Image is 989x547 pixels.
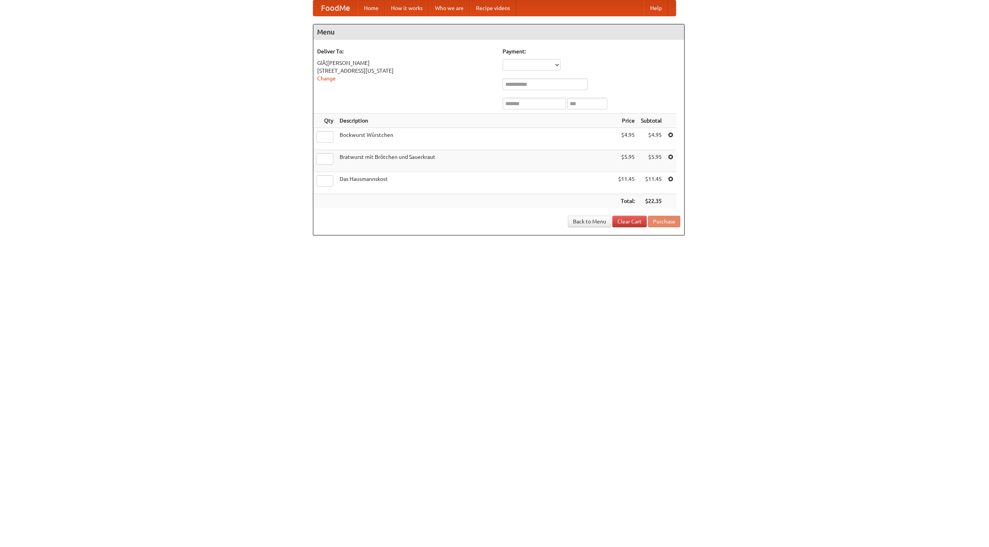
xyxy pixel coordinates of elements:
[615,194,638,208] th: Total:
[317,48,495,55] h5: Deliver To:
[317,67,495,75] div: [STREET_ADDRESS][US_STATE]
[313,0,358,16] a: FoodMe
[615,150,638,172] td: $5.95
[568,216,611,227] a: Back to Menu
[429,0,470,16] a: Who we are
[612,216,647,227] a: Clear Cart
[638,172,665,194] td: $11.45
[336,128,615,150] td: Bockwurst Würstchen
[503,48,680,55] h5: Payment:
[470,0,516,16] a: Recipe videos
[615,114,638,128] th: Price
[644,0,668,16] a: Help
[313,24,684,40] h4: Menu
[638,114,665,128] th: Subtotal
[336,114,615,128] th: Description
[638,194,665,208] th: $22.35
[313,114,336,128] th: Qty
[317,59,495,67] div: GlÃ¦[PERSON_NAME]
[336,150,615,172] td: Bratwurst mit Brötchen und Sauerkraut
[638,128,665,150] td: $4.95
[336,172,615,194] td: Das Hausmannskost
[638,150,665,172] td: $5.95
[648,216,680,227] button: Purchase
[615,172,638,194] td: $11.45
[615,128,638,150] td: $4.95
[385,0,429,16] a: How it works
[317,75,336,82] a: Change
[358,0,385,16] a: Home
